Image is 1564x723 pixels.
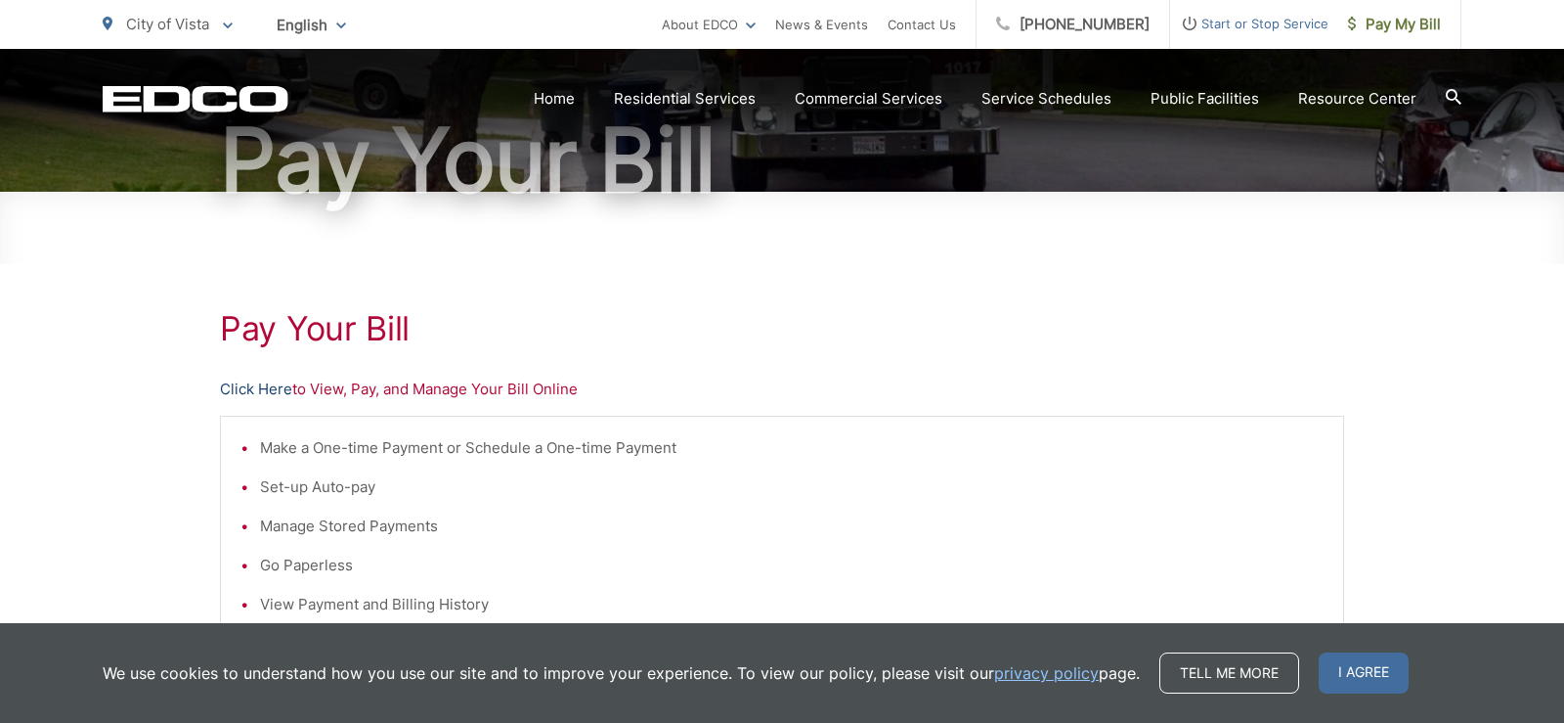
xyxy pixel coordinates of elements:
[262,8,361,42] span: English
[775,13,868,36] a: News & Events
[888,13,956,36] a: Contact Us
[260,554,1324,577] li: Go Paperless
[1348,13,1441,36] span: Pay My Bill
[260,593,1324,616] li: View Payment and Billing History
[220,378,1344,401] p: to View, Pay, and Manage Your Bill Online
[103,112,1461,209] h1: Pay Your Bill
[103,85,288,113] a: EDCD logo. Return to the homepage.
[260,436,1324,460] li: Make a One-time Payment or Schedule a One-time Payment
[1319,653,1409,694] span: I agree
[994,661,1099,685] a: privacy policy
[795,87,942,111] a: Commercial Services
[1298,87,1416,111] a: Resource Center
[220,378,292,401] a: Click Here
[662,13,756,36] a: About EDCO
[260,515,1324,538] li: Manage Stored Payments
[220,309,1344,348] h1: Pay Your Bill
[1159,653,1299,694] a: Tell me more
[103,661,1140,685] p: We use cookies to understand how you use our site and to improve your experience. To view our pol...
[126,15,209,33] span: City of Vista
[534,87,575,111] a: Home
[614,87,756,111] a: Residential Services
[1151,87,1259,111] a: Public Facilities
[981,87,1111,111] a: Service Schedules
[260,475,1324,499] li: Set-up Auto-pay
